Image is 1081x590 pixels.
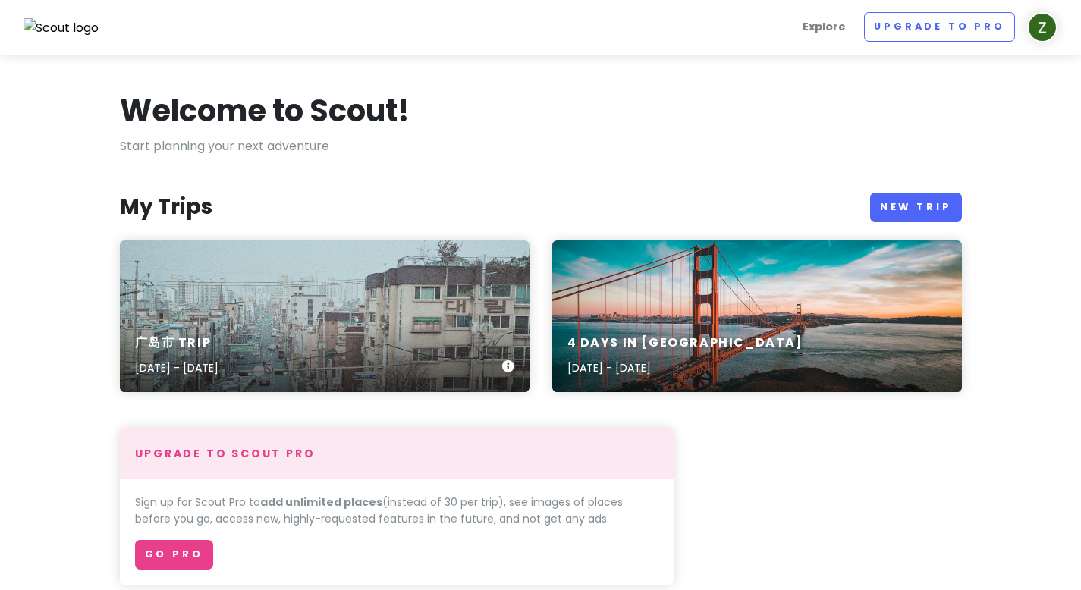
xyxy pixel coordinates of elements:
h6: 广岛市 Trip [135,335,218,351]
h3: My Trips [120,193,212,221]
a: Go Pro [135,540,213,570]
h1: Welcome to Scout! [120,91,410,130]
p: [DATE] - [DATE] [135,359,218,376]
p: Start planning your next adventure [120,137,962,156]
p: [DATE] - [DATE] [567,359,803,376]
h6: 4 Days in [GEOGRAPHIC_DATA] [567,335,803,351]
a: Explore [797,12,852,42]
a: New Trip [870,193,962,222]
strong: add unlimited places [260,494,382,510]
a: wide road with vehicles广岛市 Trip[DATE] - [DATE] [120,240,530,392]
p: Sign up for Scout Pro to (instead of 30 per trip), see images of places before you go, access new... [135,494,658,528]
a: 4 Days in [GEOGRAPHIC_DATA][DATE] - [DATE] [552,240,962,392]
img: User profile [1027,12,1057,42]
h4: Upgrade to Scout Pro [135,447,658,460]
a: Upgrade to Pro [864,12,1015,42]
img: Scout logo [24,18,99,38]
